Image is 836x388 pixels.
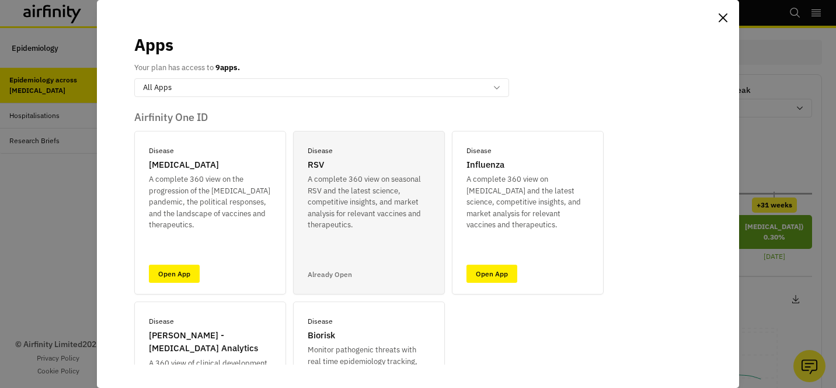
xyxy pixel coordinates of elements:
p: Airfinity One ID [134,111,702,124]
p: Already Open [308,269,352,280]
p: Disease [149,316,174,327]
b: 9 apps. [215,63,240,72]
p: Your plan has access to [134,62,240,74]
p: Influenza [466,158,504,172]
button: Close [713,8,732,27]
p: A complete 360 view on the progression of the [MEDICAL_DATA] pandemic, the political responses, a... [149,174,271,231]
p: [MEDICAL_DATA] [149,158,219,172]
p: [PERSON_NAME] - [MEDICAL_DATA] Analytics [149,329,271,355]
a: Open App [466,265,517,283]
p: Apps [134,33,173,57]
p: Disease [466,145,492,156]
p: Disease [149,145,174,156]
p: All Apps [143,82,172,93]
p: Disease [308,316,333,327]
a: Open App [149,265,200,283]
p: A complete 360 view on seasonal RSV and the latest science, competitive insights, and market anal... [308,174,430,231]
p: RSV [308,158,324,172]
p: A complete 360 view on [MEDICAL_DATA] and the latest science, competitive insights, and market an... [466,174,589,231]
p: Biorisk [308,329,335,342]
p: Monitor pathogenic threats with real time epidemiology tracking, analysis, and more. [308,344,430,379]
p: Disease [308,145,333,156]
